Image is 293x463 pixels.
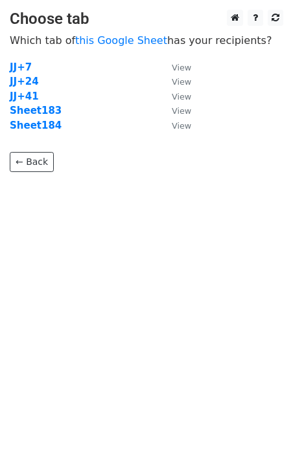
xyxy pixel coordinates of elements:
a: View [159,76,191,87]
a: JJ+7 [10,61,32,73]
a: this Google Sheet [75,34,167,47]
small: View [172,92,191,102]
a: View [159,91,191,102]
a: JJ+41 [10,91,39,102]
small: View [172,77,191,87]
a: JJ+24 [10,76,39,87]
a: View [159,105,191,116]
a: Sheet184 [10,120,62,131]
a: ← Back [10,152,54,172]
a: Sheet183 [10,105,62,116]
a: View [159,61,191,73]
small: View [172,63,191,72]
h3: Choose tab [10,10,283,28]
small: View [172,106,191,116]
small: View [172,121,191,131]
p: Which tab of has your recipients? [10,34,283,47]
a: View [159,120,191,131]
